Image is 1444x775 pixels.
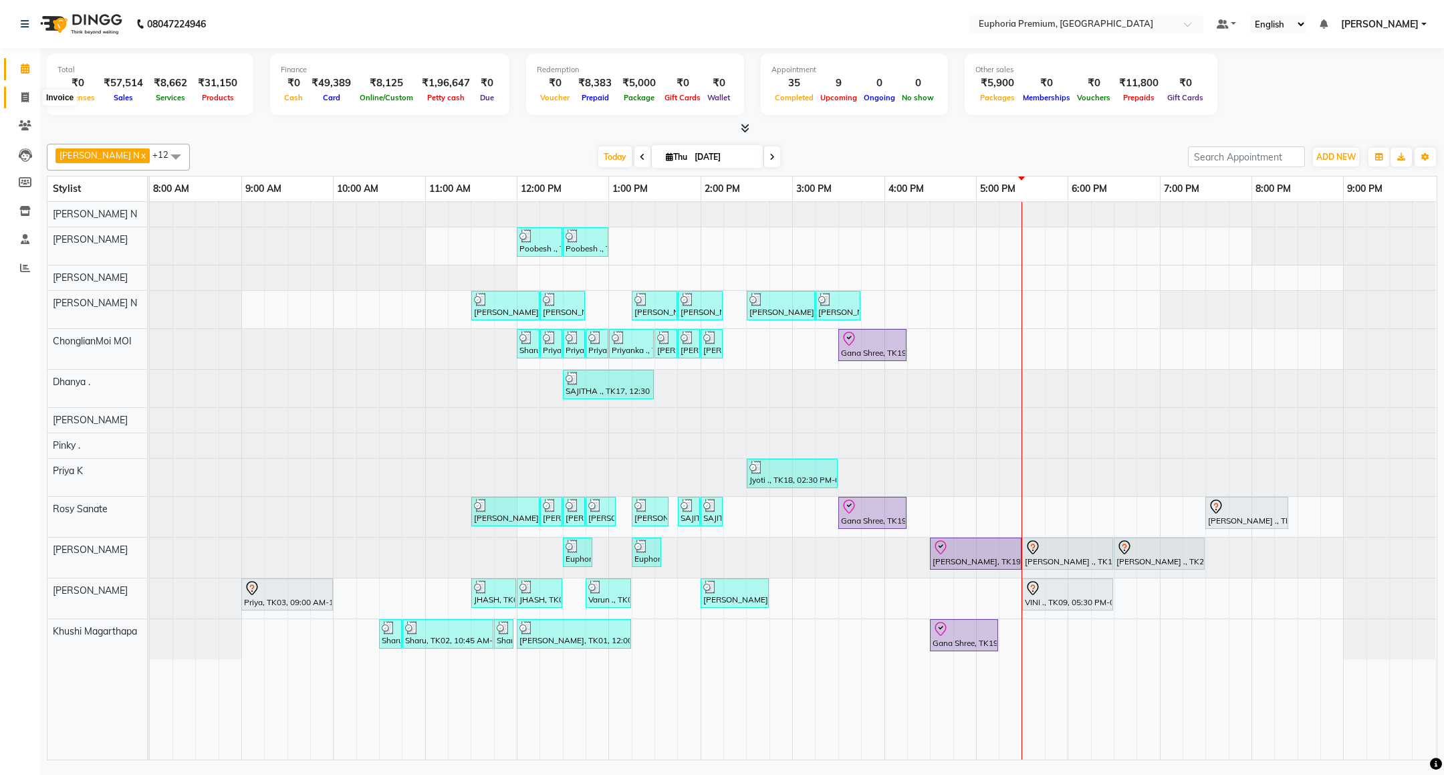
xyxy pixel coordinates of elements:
[1344,179,1386,199] a: 9:00 PM
[537,93,573,102] span: Voucher
[53,376,90,388] span: Dhanya .
[541,331,561,356] div: Priyanka ., TK10, 12:15 PM-12:30 PM, EP-Eyebrows Threading
[704,76,733,91] div: ₹0
[620,93,658,102] span: Package
[1313,148,1359,167] button: ADD NEW
[679,499,699,524] div: SAJITHA ., TK07, 01:45 PM-02:00 PM, EP-Upperlip Threading
[53,465,83,477] span: Priya K
[199,93,237,102] span: Products
[977,93,1018,102] span: Packages
[1207,499,1287,527] div: [PERSON_NAME] ., TK20, 07:30 PM-08:25 PM, EP-Derma infusion treatment Pedi
[617,76,661,91] div: ₹5,000
[609,179,651,199] a: 1:00 PM
[661,93,704,102] span: Gift Cards
[702,331,721,356] div: [PERSON_NAME] M, TK14, 02:00 PM-02:15 PM, EP-Under Arms Intimate
[541,499,561,524] div: [PERSON_NAME], TK01, 12:15 PM-12:30 PM, EP-Full Arms Cream Wax
[193,76,243,91] div: ₹31,150
[598,146,632,167] span: Today
[1188,146,1305,167] input: Search Appointment
[518,331,538,356] div: Sharu, TK02, 12:00 PM-12:15 PM, EP-Eyebrows Threading
[748,461,836,486] div: Jyoti ., TK18, 02:30 PM-03:30 PM, EP-Clinic Hydra Facial
[53,335,132,347] span: ChonglianMoi MOI
[517,179,565,199] a: 12:00 PM
[587,499,614,524] div: [PERSON_NAME], TK01, 12:45 PM-01:05 PM, EP-Full Back Cream Wax
[564,499,584,524] div: [PERSON_NAME], TK01, 12:30 PM-12:45 PM, EP-Full Legs Cream Wax
[53,544,128,556] span: [PERSON_NAME]
[1316,152,1356,162] span: ADD NEW
[1024,580,1112,608] div: VINI ., TK09, 05:30 PM-06:30 PM, EP-Artistic Cut - Senior Stylist
[610,331,652,356] div: Priyanka ., TK10, 01:00 PM-01:30 PM, EP-Full Legs Catridge Wax
[152,93,189,102] span: Services
[140,150,146,160] a: x
[53,297,137,309] span: [PERSON_NAME] N
[975,64,1207,76] div: Other sales
[661,76,704,91] div: ₹0
[679,331,699,356] div: [PERSON_NAME] M, TK14, 01:45 PM-02:00 PM, EP-Eyebrows Threading
[885,179,927,199] a: 4:00 PM
[243,580,332,608] div: Priya, TK03, 09:00 AM-10:00 AM, EP-Artistic Cut - Senior Stylist
[53,208,137,220] span: [PERSON_NAME] N
[663,152,691,162] span: Thu
[59,150,140,160] span: [PERSON_NAME] N
[1164,76,1207,91] div: ₹0
[518,621,630,647] div: [PERSON_NAME], TK01, 12:00 PM-01:15 PM, EP-Tefiti Coffee Pedi
[1252,179,1294,199] a: 8:00 PM
[57,76,98,91] div: ₹0
[931,621,997,649] div: Gana Shree, TK19, 04:30 PM-05:15 PM, EP-[PERSON_NAME]
[1161,179,1203,199] a: 7:00 PM
[475,76,499,91] div: ₹0
[424,93,468,102] span: Petty cash
[518,229,561,255] div: Poobesh ., TK06, 12:00 PM-12:30 PM, EP-Shoulder & Back (30 Mins)
[537,76,573,91] div: ₹0
[242,179,285,199] a: 9:00 AM
[477,93,497,102] span: Due
[152,149,178,160] span: +12
[771,93,817,102] span: Completed
[817,293,859,318] div: [PERSON_NAME], TK15, 03:15 PM-03:45 PM, EP-[PERSON_NAME] Trim/Design MEN
[356,76,416,91] div: ₹8,125
[473,580,515,606] div: JHASH, TK04, 11:30 AM-12:00 PM, EP-[PERSON_NAME] Trim/Design MEN
[656,331,676,356] div: [PERSON_NAME] M, TK14, 01:30 PM-01:45 PM, EP-Full Legs Cream Wax
[793,179,835,199] a: 3:00 PM
[931,540,1020,568] div: [PERSON_NAME], TK19, 04:30 PM-05:30 PM, EP-Artistic Cut - Senior Stylist
[1024,540,1112,568] div: [PERSON_NAME] ., TK11, 05:30 PM-06:30 PM, EP-Artistic Cut - Creative Stylist
[1074,76,1114,91] div: ₹0
[840,331,905,359] div: Gana Shree, TK19, 03:30 PM-04:15 PM, EP-Flawless Beauty
[1341,17,1419,31] span: [PERSON_NAME]
[704,93,733,102] span: Wallet
[53,183,81,195] span: Stylist
[817,76,860,91] div: 9
[771,76,817,91] div: 35
[771,64,937,76] div: Appointment
[564,331,584,356] div: Priyanka ., TK10, 12:30 PM-12:45 PM, EP-Under Arms Intimate
[748,293,814,318] div: [PERSON_NAME], TK15, 02:30 PM-03:15 PM, EP-HAIR CUT (Creative Stylist) with hairwash MEN
[541,293,584,318] div: [PERSON_NAME] ., TK05, 12:15 PM-12:45 PM, EP-[PERSON_NAME] Trim/Design MEN
[1164,93,1207,102] span: Gift Cards
[57,64,243,76] div: Total
[53,625,137,637] span: Khushi Magarthapa
[564,540,591,565] div: Euphoria Premium, TK16, 12:30 PM-12:50 PM, EP-Eyebrows Threading
[110,93,136,102] span: Sales
[1019,93,1074,102] span: Memberships
[473,499,538,524] div: [PERSON_NAME], TK01, 11:30 AM-12:15 PM, EP-Gel Paint Application
[281,76,306,91] div: ₹0
[380,621,400,647] div: Sharu, TK02, 10:30 AM-10:45 AM, EP-Face Neck & Blouse Line Bleach/Detan
[53,584,128,596] span: [PERSON_NAME]
[564,372,652,397] div: SAJITHA ., TK17, 12:30 PM-01:30 PM, EP-Swedish Massage (Oil) 45+15
[573,76,617,91] div: ₹8,383
[43,90,77,106] div: Invoice
[860,93,898,102] span: Ongoing
[34,5,126,43] img: logo
[898,93,937,102] span: No show
[473,293,538,318] div: [PERSON_NAME] ., TK05, 11:30 AM-12:15 PM, EP-Cover Fusion MEN
[1068,179,1110,199] a: 6:00 PM
[1074,93,1114,102] span: Vouchers
[53,503,108,515] span: Rosy Sanate
[702,580,767,606] div: [PERSON_NAME], TK13, 02:00 PM-02:45 PM, EP-HAIR CUT (Creative Stylist) with hairwash MEN
[1114,76,1164,91] div: ₹11,800
[426,179,474,199] a: 11:00 AM
[1120,93,1158,102] span: Prepaids
[578,93,612,102] span: Prepaid
[977,179,1019,199] a: 5:00 PM
[860,76,898,91] div: 0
